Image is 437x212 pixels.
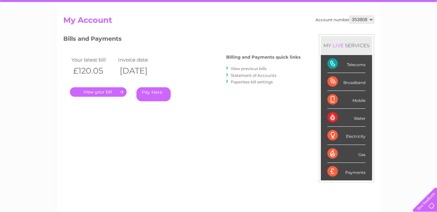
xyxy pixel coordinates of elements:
a: Telecoms [357,28,376,33]
th: [DATE] [117,64,164,78]
h4: Billing and Payments quick links [226,55,301,60]
div: Mobile [327,91,366,109]
a: Log out [415,28,431,33]
td: Invoice date [117,55,164,64]
div: Account number [316,16,374,23]
a: Paperless bill settings [231,79,273,84]
td: Your latest bill [70,55,117,64]
div: Payments [327,163,366,180]
div: Broadband [327,73,366,91]
a: Statement of Accounts [231,73,276,78]
a: View previous bills [231,66,267,71]
th: £120.05 [70,64,117,78]
a: Blog [380,28,390,33]
a: Water [322,28,335,33]
div: Gas [327,145,366,163]
img: logo.png [15,17,49,37]
a: Energy [338,28,353,33]
div: LIVE [331,42,345,49]
div: Telecoms [327,55,366,73]
div: MY SERVICES [321,36,372,55]
div: Water [327,109,366,127]
div: Clear Business is a trading name of Verastar Limited (registered in [GEOGRAPHIC_DATA] No. 3667643... [65,4,373,32]
a: Contact [394,28,410,33]
a: . [70,87,127,97]
h3: Bills and Payments [63,34,301,46]
a: Pay Here [136,87,171,101]
a: 0333 014 3131 [314,3,359,11]
h2: My Account [63,16,374,28]
div: Electricity [327,127,366,145]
